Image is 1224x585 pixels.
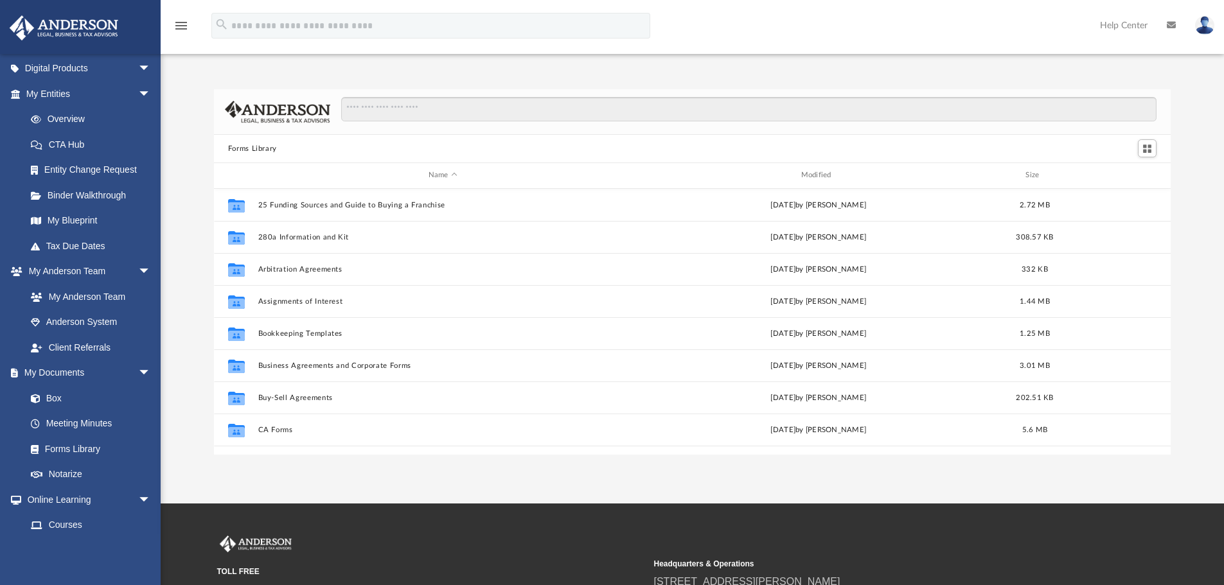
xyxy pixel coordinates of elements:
div: Modified [633,170,1003,181]
span: 3.01 MB [1020,362,1050,369]
span: 1.44 MB [1020,297,1050,304]
div: Size [1009,170,1060,181]
a: My Blueprint [18,208,164,234]
a: menu [173,24,189,33]
img: Anderson Advisors Platinum Portal [6,15,122,40]
div: id [1066,170,1156,181]
a: Notarize [18,462,164,487]
div: grid [214,189,1171,455]
img: Anderson Advisors Platinum Portal [217,536,294,552]
div: [DATE] by [PERSON_NAME] [634,360,1004,371]
span: arrow_drop_down [138,56,164,82]
button: Bookkeeping Templates [258,329,628,338]
button: Switch to Grid View [1138,139,1157,157]
a: Anderson System [18,310,164,335]
button: CA Forms [258,426,628,434]
a: Courses [18,512,164,538]
span: 5.6 MB [1022,426,1047,433]
button: Buy-Sell Agreements [258,394,628,402]
span: arrow_drop_down [138,487,164,513]
div: [DATE] by [PERSON_NAME] [634,231,1004,243]
button: Business Agreements and Corporate Forms [258,362,628,370]
a: Entity Change Request [18,157,170,183]
a: Box [18,385,157,411]
a: Online Learningarrow_drop_down [9,487,164,512]
i: menu [173,18,189,33]
a: My Documentsarrow_drop_down [9,360,164,386]
span: arrow_drop_down [138,360,164,387]
button: Arbitration Agreements [258,265,628,274]
span: 308.57 KB [1016,233,1053,240]
button: 280a Information and Kit [258,233,628,241]
span: arrow_drop_down [138,81,164,107]
div: Name [257,170,627,181]
a: My Anderson Team [18,284,157,310]
span: arrow_drop_down [138,259,164,285]
div: [DATE] by [PERSON_NAME] [634,392,1004,403]
div: [DATE] by [PERSON_NAME] [634,295,1004,307]
small: TOLL FREE [217,566,645,577]
div: [DATE] by [PERSON_NAME] [634,327,1004,339]
i: search [215,17,229,31]
img: User Pic [1195,16,1214,35]
div: [DATE] by [PERSON_NAME] [634,199,1004,211]
span: 202.51 KB [1016,394,1053,401]
button: Assignments of Interest [258,297,628,306]
a: Overview [18,107,170,132]
a: Digital Productsarrow_drop_down [9,56,170,82]
button: 25 Funding Sources and Guide to Buying a Franchise [258,201,628,209]
a: Binder Walkthrough [18,182,170,208]
a: Client Referrals [18,335,164,360]
a: Tax Due Dates [18,233,170,259]
span: 332 KB [1022,265,1048,272]
span: 2.72 MB [1020,201,1050,208]
a: Forms Library [18,436,157,462]
small: Headquarters & Operations [654,558,1082,570]
div: [DATE] by [PERSON_NAME] [634,263,1004,275]
a: My Anderson Teamarrow_drop_down [9,259,164,284]
a: Meeting Minutes [18,411,164,437]
div: id [220,170,252,181]
a: Video Training [18,537,157,563]
span: 1.25 MB [1020,329,1050,336]
input: Search files and folders [341,97,1157,121]
button: Forms Library [228,143,277,155]
div: [DATE] by [PERSON_NAME] [634,424,1004,435]
a: CTA Hub [18,132,170,157]
a: My Entitiesarrow_drop_down [9,81,170,107]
